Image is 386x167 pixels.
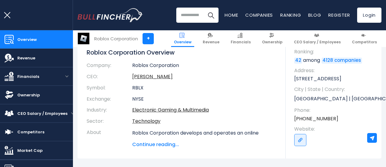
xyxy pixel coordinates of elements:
span: Phone: [294,107,375,114]
button: open menu [71,104,74,122]
div: Roblox Corporation [94,35,138,42]
a: [PHONE_NUMBER] [294,115,338,122]
a: ceo [132,73,173,80]
a: Blog [308,12,321,18]
span: Financials [17,73,39,80]
span: CEO Salary / Employees [294,40,341,45]
a: Home [225,12,238,18]
td: Roblox Corporation [132,62,277,71]
span: Ranking: [294,48,375,55]
td: RBLX [132,82,277,94]
span: Ownership [262,40,283,45]
a: Overview [171,30,194,47]
a: Login [357,8,381,23]
a: Electronic Gaming & Multimedia [132,106,209,113]
a: Technology [132,118,160,125]
th: Symbol: [87,82,132,94]
th: Exchange: [87,94,132,105]
a: Go to link [294,134,306,146]
th: Industry: [87,105,132,116]
span: Financials [231,40,251,45]
span: Ownership [17,92,40,98]
span: City | State | Country: [294,86,375,93]
a: CEO Salary / Employees [291,30,343,47]
span: Competitors [352,40,377,45]
th: CEO: [87,71,132,82]
img: Bullfincher logo [78,8,143,22]
a: + [143,33,154,44]
p: among [294,57,375,64]
th: Company: [87,62,132,71]
img: RBLX logo [78,33,89,44]
a: Financials [228,30,253,47]
span: Continue reading... [132,141,277,148]
a: Go to homepage [78,8,143,22]
h1: Roblox Corporation Overview [87,48,277,56]
a: Revenue [200,30,222,47]
td: NYSE [132,94,277,105]
img: Ownership [5,90,14,99]
a: Register [328,12,350,18]
a: Ranking [280,12,301,18]
span: Overview [17,36,37,43]
span: Address: [294,67,375,74]
a: 42 [294,58,302,64]
th: Sector: [87,116,132,127]
p: [GEOGRAPHIC_DATA] | [GEOGRAPHIC_DATA] | US [294,94,375,103]
span: Market Cap [17,147,43,154]
span: Revenue [17,55,35,61]
p: [STREET_ADDRESS] [294,75,375,82]
button: Search [203,8,219,23]
span: CEO Salary / Employees [17,110,67,117]
span: Website: [294,126,375,132]
a: Competitors [349,30,380,47]
span: Overview [174,40,191,45]
button: open menu [61,67,73,85]
a: Ownership [259,30,285,47]
a: Companies [245,12,273,18]
a: 4128 companies [322,58,362,64]
th: About [87,127,132,148]
span: Competitors [17,129,44,135]
span: Revenue [203,40,219,45]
